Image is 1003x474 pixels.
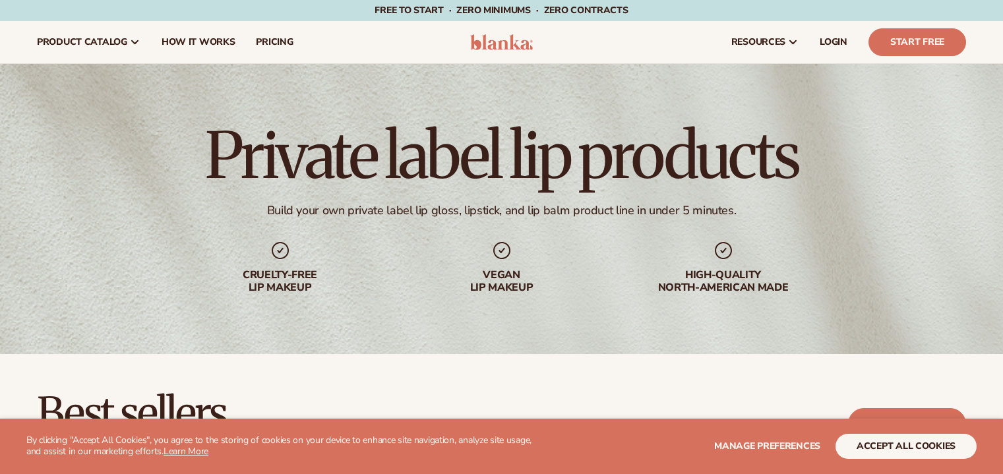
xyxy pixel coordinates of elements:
[26,21,151,63] a: product catalog
[868,28,966,56] a: Start Free
[731,37,785,47] span: resources
[151,21,246,63] a: How It Works
[375,4,628,16] span: Free to start · ZERO minimums · ZERO contracts
[26,435,547,458] p: By clicking "Accept All Cookies", you agree to the storing of cookies on your device to enhance s...
[256,37,293,47] span: pricing
[714,434,820,459] button: Manage preferences
[37,391,550,435] h2: Best sellers
[836,434,977,459] button: accept all cookies
[848,408,966,440] a: Start free
[205,124,798,187] h1: Private label lip products
[267,203,737,218] div: Build your own private label lip gloss, lipstick, and lip balm product line in under 5 minutes.
[721,21,809,63] a: resources
[164,445,208,458] a: Learn More
[820,37,847,47] span: LOGIN
[809,21,858,63] a: LOGIN
[162,37,235,47] span: How It Works
[196,269,365,294] div: Cruelty-free lip makeup
[470,34,533,50] img: logo
[37,37,127,47] span: product catalog
[417,269,586,294] div: Vegan lip makeup
[714,440,820,452] span: Manage preferences
[245,21,303,63] a: pricing
[639,269,808,294] div: High-quality North-american made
